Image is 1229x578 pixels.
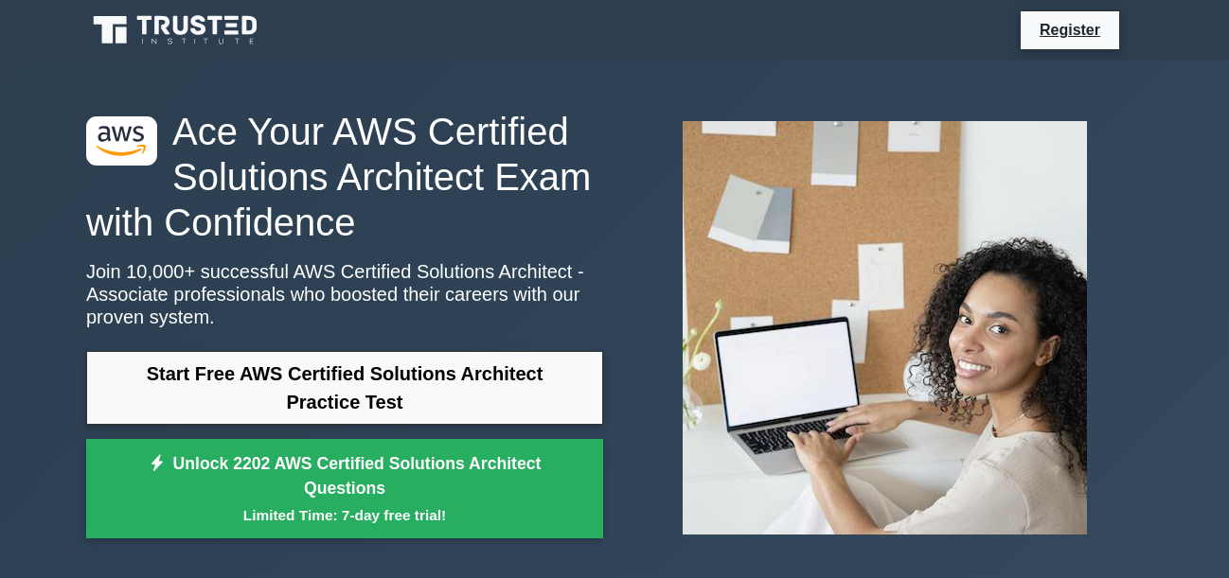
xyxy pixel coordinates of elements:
[86,439,603,539] a: Unlock 2202 AWS Certified Solutions Architect QuestionsLimited Time: 7-day free trial!
[86,109,603,245] h1: Ace Your AWS Certified Solutions Architect Exam with Confidence
[86,260,603,328] p: Join 10,000+ successful AWS Certified Solutions Architect - Associate professionals who boosted t...
[110,504,579,526] small: Limited Time: 7-day free trial!
[1028,18,1112,42] a: Register
[86,351,603,425] a: Start Free AWS Certified Solutions Architect Practice Test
